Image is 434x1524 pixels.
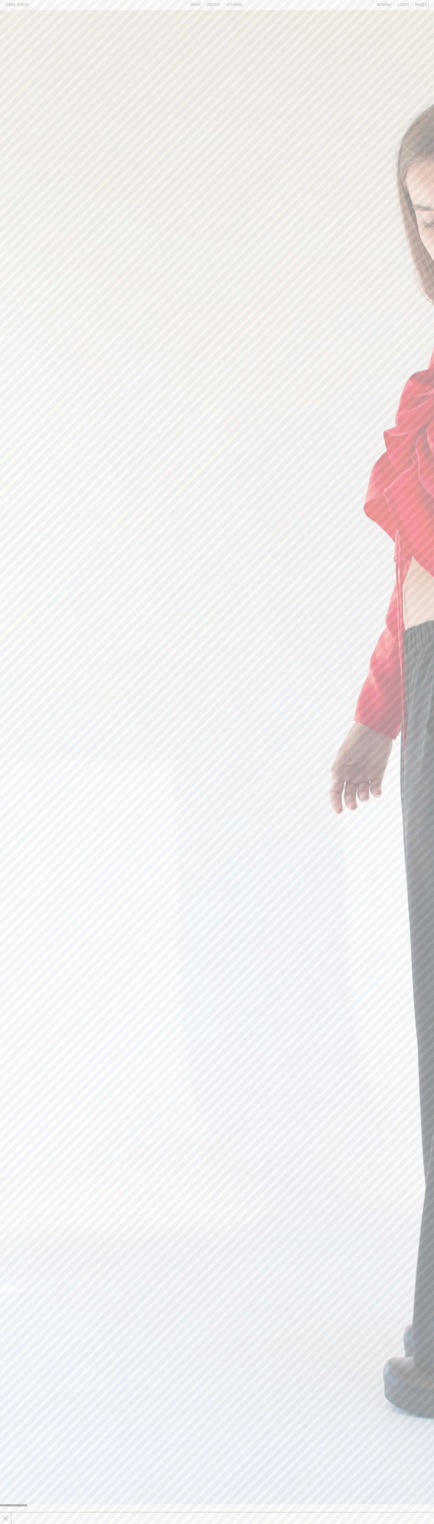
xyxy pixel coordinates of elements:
[226,3,243,7] a: Journal
[5,3,29,7] a: Home
[377,3,391,7] a: Search
[5,1511,107,1521] h2: Painter Pant
[233,1512,250,1516] span: $340.00
[398,3,409,7] a: Login
[423,3,429,7] span: [0]
[191,3,201,7] a: Shop
[415,3,423,7] span: Bag
[207,3,220,8] summary: About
